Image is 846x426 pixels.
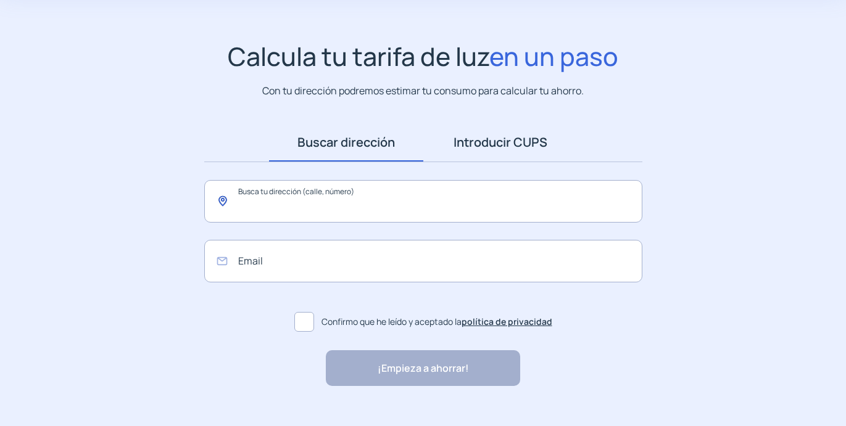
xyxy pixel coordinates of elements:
a: política de privacidad [462,316,552,327]
h1: Calcula tu tarifa de luz [228,41,618,72]
p: Con tu dirección podremos estimar tu consumo para calcular tu ahorro. [262,83,584,99]
a: Buscar dirección [269,123,423,162]
span: en un paso [489,39,618,73]
a: Introducir CUPS [423,123,578,162]
span: Confirmo que he leído y aceptado la [321,315,552,329]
